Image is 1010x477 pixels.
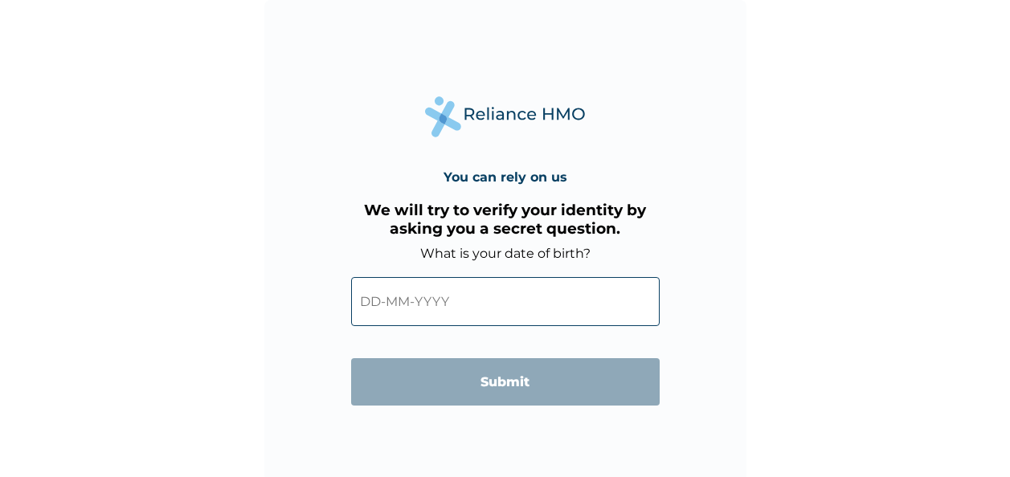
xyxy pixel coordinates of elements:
[420,246,591,261] label: What is your date of birth?
[351,201,660,238] h3: We will try to verify your identity by asking you a secret question.
[425,96,586,137] img: Reliance Health's Logo
[351,358,660,406] input: Submit
[444,169,567,185] h4: You can rely on us
[351,277,660,326] input: DD-MM-YYYY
